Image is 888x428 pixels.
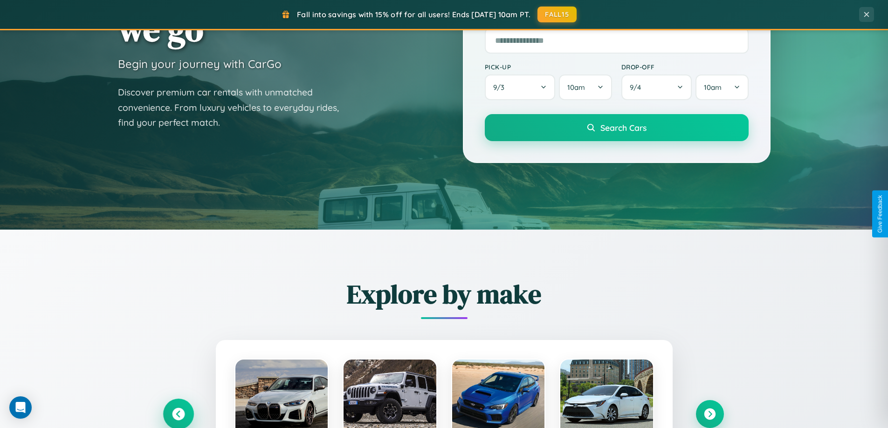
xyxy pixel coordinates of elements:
span: 9 / 3 [493,83,509,92]
p: Discover premium car rentals with unmatched convenience. From luxury vehicles to everyday rides, ... [118,85,351,130]
button: 10am [559,75,612,100]
button: 9/4 [621,75,692,100]
div: Open Intercom Messenger [9,396,32,419]
h2: Explore by make [165,276,724,312]
span: 9 / 4 [630,83,646,92]
span: Fall into savings with 15% off for all users! Ends [DATE] 10am PT. [297,10,530,19]
label: Pick-up [485,63,612,71]
div: Give Feedback [877,195,883,233]
button: 10am [695,75,748,100]
button: FALL15 [537,7,577,22]
span: 10am [567,83,585,92]
button: 9/3 [485,75,556,100]
span: Search Cars [600,122,647,133]
h3: Begin your journey with CarGo [118,57,282,71]
label: Drop-off [621,63,749,71]
button: Search Cars [485,114,749,141]
span: 10am [704,83,722,92]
